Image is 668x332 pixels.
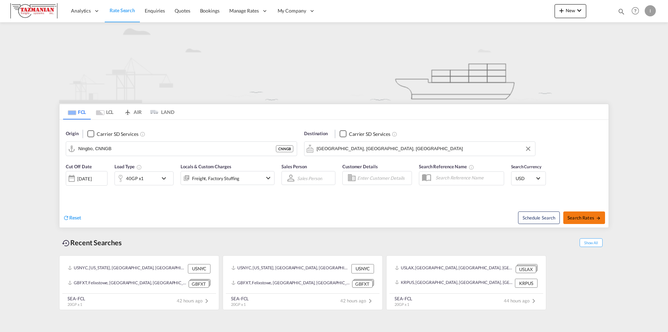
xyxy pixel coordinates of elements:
recent-search-card: USNYC, [US_STATE], [GEOGRAPHIC_DATA], [GEOGRAPHIC_DATA], [GEOGRAPHIC_DATA], [GEOGRAPHIC_DATA] USN... [223,255,383,310]
span: Sales Person [281,164,307,169]
span: Search Reference Name [419,164,474,169]
span: Enquiries [145,8,165,14]
md-select: Select Currency: $ USDUnited States Dollar [515,173,542,183]
md-icon: Unchecked: Search for CY (Container Yard) services for all selected carriers.Checked : Search for... [392,131,397,137]
span: Bookings [200,8,220,14]
md-checkbox: Checkbox No Ink [87,130,138,138]
div: USLAX, Los Angeles, CA, United States, North America, Americas [395,264,514,273]
div: [DATE] [66,171,108,186]
span: 20GP x 1 [67,302,82,307]
span: Rate Search [110,7,135,13]
span: Load Type [114,164,142,169]
md-checkbox: Checkbox No Ink [340,130,390,138]
img: a292c8e082cb11ee87a80f50be6e15c3.JPG [10,3,57,19]
md-icon: icon-plus 400-fg [557,6,566,15]
md-icon: icon-airplane [124,108,132,113]
div: Help [629,5,645,17]
div: USNYC, New York, NY, United States, North America, Americas [231,264,350,273]
md-pagination-wrapper: Use the left and right arrow keys to navigate between tabs [63,104,174,119]
input: Search by Port [317,144,532,154]
span: Origin [66,130,78,137]
recent-search-card: USNYC, [US_STATE], [GEOGRAPHIC_DATA], [GEOGRAPHIC_DATA], [GEOGRAPHIC_DATA], [GEOGRAPHIC_DATA] USN... [59,255,219,310]
span: 42 hours ago [177,298,211,303]
button: Clear Input [523,144,533,154]
md-icon: icon-chevron-right [530,297,538,305]
span: Destination [304,130,328,137]
div: USNYC [351,264,374,273]
button: Note: By default Schedule search will only considerorigin ports, destination ports and cut off da... [518,211,560,224]
div: KRPUS [515,279,538,288]
md-input-container: Nashville, TN, USBNA [304,142,535,156]
md-input-container: Ningbo, CNNGB [66,142,297,156]
div: GBFXT, Felixstowe, United Kingdom, GB & Ireland, Europe [68,279,187,288]
div: SEA-FCL [231,295,249,302]
md-tab-item: LCL [91,104,119,119]
md-icon: icon-magnify [618,8,625,15]
div: GBFXT [352,280,373,288]
md-icon: icon-chevron-right [366,297,374,305]
div: 40GP x1 [126,173,144,183]
span: My Company [278,7,306,14]
span: 20GP x 1 [231,302,246,307]
md-icon: Your search will be saved by the below given name [469,164,474,170]
md-icon: icon-chevron-right [202,297,211,305]
span: Quotes [175,8,190,14]
md-icon: icon-chevron-down [264,174,272,182]
div: Freight Factory Stuffingicon-chevron-down [181,171,275,185]
div: USLAX [516,266,536,273]
button: Search Ratesicon-arrow-right [563,211,605,224]
md-icon: icon-refresh [63,215,69,221]
span: Reset [69,215,81,221]
div: 40GP x1icon-chevron-down [114,171,174,185]
recent-search-card: USLAX, [GEOGRAPHIC_DATA], [GEOGRAPHIC_DATA], [GEOGRAPHIC_DATA], [GEOGRAPHIC_DATA], [GEOGRAPHIC_DA... [386,255,546,310]
span: Manage Rates [229,7,259,14]
span: Cut Off Date [66,164,92,169]
div: Origin Checkbox No InkUnchecked: Search for CY (Container Yard) services for all selected carrier... [59,120,609,227]
input: Search Reference Name [432,172,504,183]
img: new-FCL.png [59,22,609,103]
md-tab-item: AIR [119,104,146,119]
div: USNYC, New York, NY, United States, North America, Americas [68,264,186,273]
md-icon: Select multiple loads to view rates [136,164,142,170]
input: Enter Customer Details [357,173,409,183]
md-datepicker: Select [66,185,71,194]
div: icon-magnify [618,8,625,18]
div: [DATE] [77,176,92,182]
div: KRPUS, Busan, Korea, Republic of, Greater China & Far East Asia, Asia Pacific [395,279,513,288]
span: Show All [580,238,603,247]
md-icon: Unchecked: Search for CY (Container Yard) services for all selected carriers.Checked : Search for... [140,131,145,137]
span: Help [629,5,641,17]
button: icon-plus 400-fgNewicon-chevron-down [555,4,586,18]
span: 42 hours ago [340,298,374,303]
div: Recent Searches [59,235,125,250]
span: Customer Details [342,164,377,169]
md-tab-item: LAND [146,104,174,119]
md-icon: icon-arrow-right [596,216,601,221]
span: Search Rates [567,215,601,221]
span: New [557,8,583,13]
md-icon: icon-chevron-down [160,174,172,183]
md-icon: icon-backup-restore [62,239,70,247]
div: CNNGB [276,145,293,152]
span: Search Currency [511,164,541,169]
div: SEA-FCL [67,295,85,302]
div: I [645,5,656,16]
div: Freight Factory Stuffing [192,173,239,183]
div: Carrier SD Services [349,131,390,138]
md-tab-item: FCL [63,104,91,119]
div: Carrier SD Services [97,131,138,138]
input: Search by Port [78,144,276,154]
md-select: Sales Person [296,173,323,183]
div: GBFXT, Felixstowe, United Kingdom, GB & Ireland, Europe [231,279,350,288]
span: 44 hours ago [504,298,538,303]
div: USNYC [188,264,210,273]
span: USD [516,175,535,182]
div: GBFXT [189,280,209,288]
div: icon-refreshReset [63,214,81,222]
span: Analytics [71,7,91,14]
div: SEA-FCL [395,295,412,302]
md-icon: icon-chevron-down [575,6,583,15]
span: 20GP x 1 [395,302,409,307]
span: Locals & Custom Charges [181,164,231,169]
